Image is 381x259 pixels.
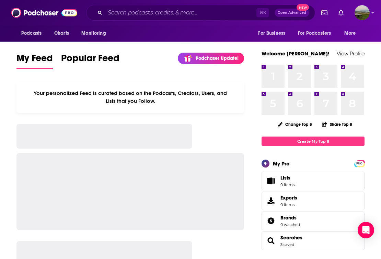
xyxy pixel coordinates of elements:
a: Brands [264,216,278,226]
button: open menu [16,27,50,40]
span: Logged in as hlrobbins [355,5,370,20]
a: PRO [355,161,363,166]
span: My Feed [16,52,53,68]
div: Search podcasts, credits, & more... [86,5,315,21]
span: Exports [280,195,297,201]
span: Lists [280,175,295,181]
a: Searches [280,235,302,241]
span: For Podcasters [298,29,331,38]
span: Brands [280,215,297,221]
span: For Business [258,29,285,38]
span: New [297,4,309,11]
img: User Profile [355,5,370,20]
span: Podcasts [21,29,42,38]
span: More [344,29,356,38]
span: Exports [264,196,278,206]
a: Popular Feed [61,52,119,69]
span: Open Advanced [278,11,306,14]
a: View Profile [337,50,365,57]
button: open menu [339,27,365,40]
span: Monitoring [81,29,106,38]
span: 0 items [280,182,295,187]
a: Exports [262,192,365,210]
span: Brands [262,212,365,230]
a: My Feed [16,52,53,69]
span: Lists [264,176,278,186]
a: Welcome [PERSON_NAME]! [262,50,330,57]
a: Lists [262,172,365,190]
a: Brands [280,215,300,221]
span: Charts [54,29,69,38]
p: Podchaser Update! [196,55,239,61]
button: Open AdvancedNew [275,9,309,17]
a: Show notifications dropdown [319,7,330,19]
a: 0 watched [280,222,300,227]
div: Your personalized Feed is curated based on the Podcasts, Creators, Users, and Lists that you Follow. [16,82,244,113]
span: ⌘ K [256,8,269,17]
button: open menu [293,27,341,40]
button: Show profile menu [355,5,370,20]
span: 0 items [280,202,297,207]
span: PRO [355,161,363,166]
input: Search podcasts, credits, & more... [105,7,256,18]
span: Searches [262,231,365,250]
img: Podchaser - Follow, Share and Rate Podcasts [11,6,77,19]
button: open menu [253,27,294,40]
div: My Pro [273,160,290,167]
span: Popular Feed [61,52,119,68]
span: Lists [280,175,290,181]
div: Open Intercom Messenger [358,222,374,238]
button: Change Top 8 [274,120,316,129]
a: Searches [264,236,278,246]
button: Share Top 8 [322,118,353,131]
a: Charts [50,27,73,40]
a: Show notifications dropdown [336,7,346,19]
a: 3 saved [280,242,294,247]
a: Create My Top 8 [262,137,365,146]
button: open menu [77,27,115,40]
